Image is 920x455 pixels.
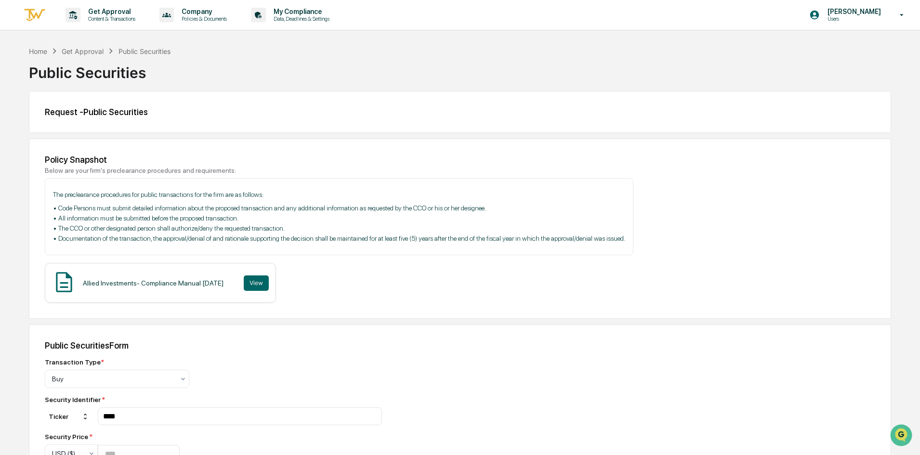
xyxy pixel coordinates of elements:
button: View [244,275,269,291]
div: Start new chat [33,74,158,83]
p: [PERSON_NAME] [820,8,886,15]
div: Home [29,47,47,55]
p: The preclearance procedures for public transactions for the firm are as follows: [53,190,625,200]
a: 🖐️Preclearance [6,117,66,135]
img: logo [23,7,46,23]
div: Request - Public Securities [45,107,875,117]
p: Company [174,8,232,15]
div: Allied Investments- Compliance Manual [DATE] [83,279,223,287]
p: Users [820,15,886,22]
div: 🖐️ [10,122,17,130]
div: Public Securities Form [45,340,875,351]
p: • Code Persons must submit detailed information about the proposed transaction and any additional... [53,203,625,244]
div: Ticker [45,409,93,424]
div: 🔎 [10,141,17,148]
p: Policies & Documents [174,15,232,22]
div: Public Securities [29,56,891,81]
div: Get Approval [62,47,104,55]
p: Content & Transactions [80,15,140,22]
div: Below are your firm's preclearance procedures and requirements: [45,167,875,174]
p: Get Approval [80,8,140,15]
a: 🗄️Attestations [66,117,123,135]
div: Policy Snapshot [45,155,875,165]
img: 1746055101610-c473b297-6a78-478c-a979-82029cc54cd1 [10,74,27,91]
p: Data, Deadlines & Settings [266,15,334,22]
div: Security Price [45,433,180,441]
div: We're available if you need us! [33,83,122,91]
span: Preclearance [19,121,62,131]
a: Powered byPylon [68,163,117,170]
span: Pylon [96,163,117,170]
img: Document Icon [52,270,76,294]
div: 🗄️ [70,122,78,130]
a: 🔎Data Lookup [6,136,65,153]
div: Security Identifier [45,396,382,403]
div: Public Securities [118,47,171,55]
p: My Compliance [266,8,334,15]
div: Transaction Type [45,358,104,366]
iframe: Open customer support [889,423,915,449]
span: Data Lookup [19,140,61,149]
p: How can we help? [10,20,175,36]
button: Start new chat [164,77,175,88]
span: Attestations [79,121,119,131]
